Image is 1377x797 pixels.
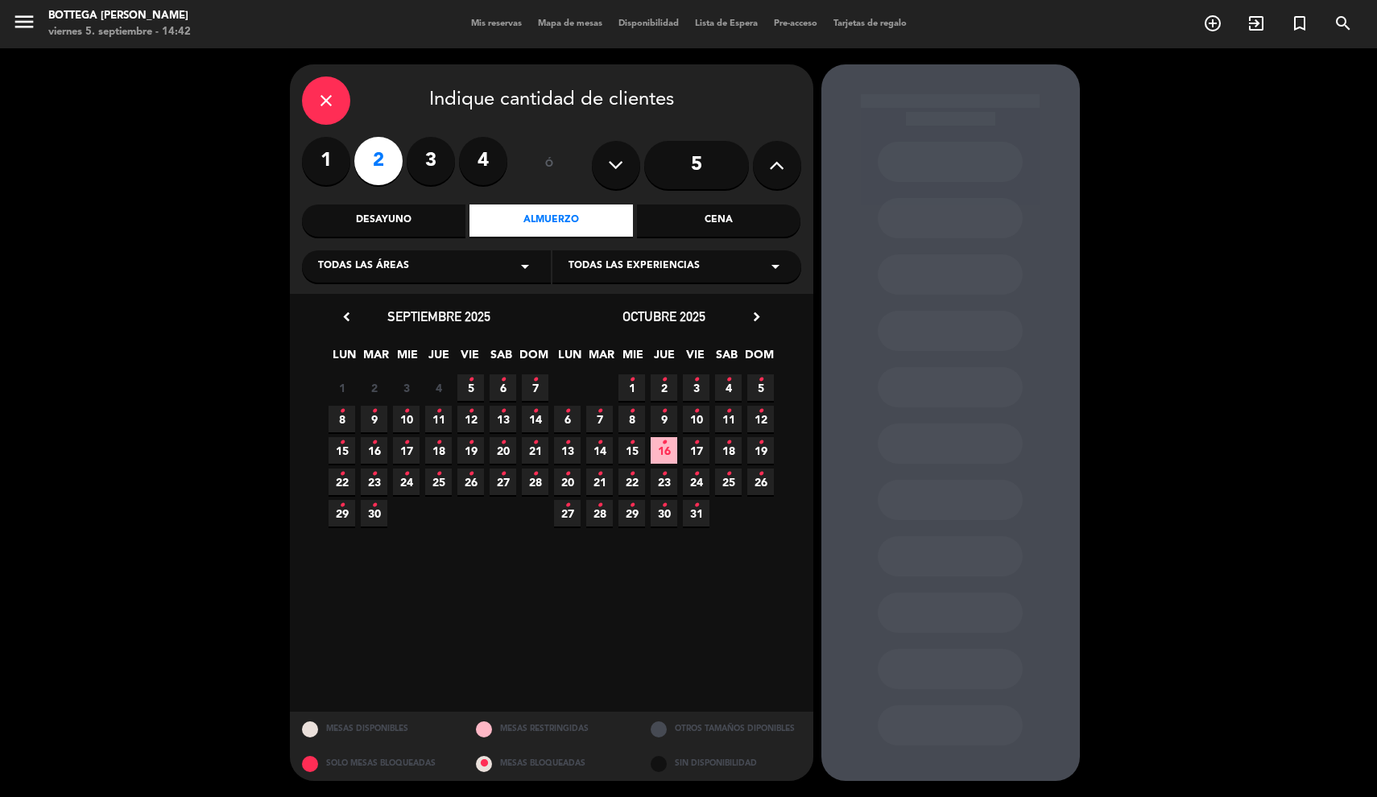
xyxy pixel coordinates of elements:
[459,137,507,185] label: 4
[683,437,709,464] span: 17
[693,367,699,393] i: •
[683,469,709,495] span: 24
[436,398,441,424] i: •
[407,137,455,185] label: 3
[629,398,635,424] i: •
[457,406,484,432] span: 12
[371,461,377,487] i: •
[683,500,709,527] span: 31
[556,345,583,372] span: LUN
[586,500,613,527] span: 28
[523,137,576,193] div: ó
[747,437,774,464] span: 19
[522,437,548,464] span: 21
[425,374,452,401] span: 4
[726,461,731,487] i: •
[339,493,345,518] i: •
[338,308,355,325] i: chevron_left
[302,76,801,125] div: Indique cantidad de clientes
[747,406,774,432] span: 12
[564,398,570,424] i: •
[393,437,420,464] span: 17
[1203,14,1222,33] i: add_circle_outline
[361,500,387,527] span: 30
[651,406,677,432] span: 9
[393,406,420,432] span: 10
[425,345,452,372] span: JUE
[825,19,915,28] span: Tarjetas de regalo
[403,430,409,456] i: •
[387,308,490,324] span: septiembre 2025
[651,374,677,401] span: 2
[618,406,645,432] span: 8
[564,493,570,518] i: •
[329,500,355,527] span: 29
[48,24,191,40] div: viernes 5. septiembre - 14:42
[683,406,709,432] span: 10
[490,469,516,495] span: 27
[329,374,355,401] span: 1
[393,469,420,495] span: 24
[758,461,763,487] i: •
[393,374,420,401] span: 3
[651,345,677,372] span: JUE
[329,406,355,432] span: 8
[457,437,484,464] span: 19
[693,493,699,518] i: •
[361,469,387,495] span: 23
[651,437,677,464] span: 16
[532,430,538,456] i: •
[597,493,602,518] i: •
[500,461,506,487] i: •
[490,406,516,432] span: 13
[586,406,613,432] span: 7
[651,500,677,527] span: 30
[522,406,548,432] span: 14
[618,469,645,495] span: 22
[682,345,709,372] span: VIE
[490,374,516,401] span: 6
[715,374,742,401] span: 4
[651,469,677,495] span: 23
[745,345,771,372] span: DOM
[683,374,709,401] span: 3
[554,437,581,464] span: 13
[1334,14,1353,33] i: search
[361,406,387,432] span: 9
[329,469,355,495] span: 22
[532,398,538,424] i: •
[290,746,465,781] div: SOLO MESAS BLOQUEADAS
[758,430,763,456] i: •
[758,398,763,424] i: •
[554,469,581,495] span: 20
[457,374,484,401] span: 5
[687,19,766,28] span: Lista de Espera
[554,500,581,527] span: 27
[726,398,731,424] i: •
[464,746,639,781] div: MESAS BLOQUEADAS
[629,493,635,518] i: •
[403,461,409,487] i: •
[522,469,548,495] span: 28
[436,461,441,487] i: •
[639,712,813,746] div: OTROS TAMAÑOS DIPONIBLES
[618,374,645,401] span: 1
[457,469,484,495] span: 26
[715,437,742,464] span: 18
[436,430,441,456] i: •
[339,461,345,487] i: •
[468,430,473,456] i: •
[530,19,610,28] span: Mapa de mesas
[758,367,763,393] i: •
[637,204,800,237] div: Cena
[515,257,535,276] i: arrow_drop_down
[622,308,705,324] span: octubre 2025
[726,430,731,456] i: •
[490,437,516,464] span: 20
[618,437,645,464] span: 15
[766,257,785,276] i: arrow_drop_down
[532,461,538,487] i: •
[519,345,546,372] span: DOM
[371,430,377,456] i: •
[318,258,409,275] span: Todas las áreas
